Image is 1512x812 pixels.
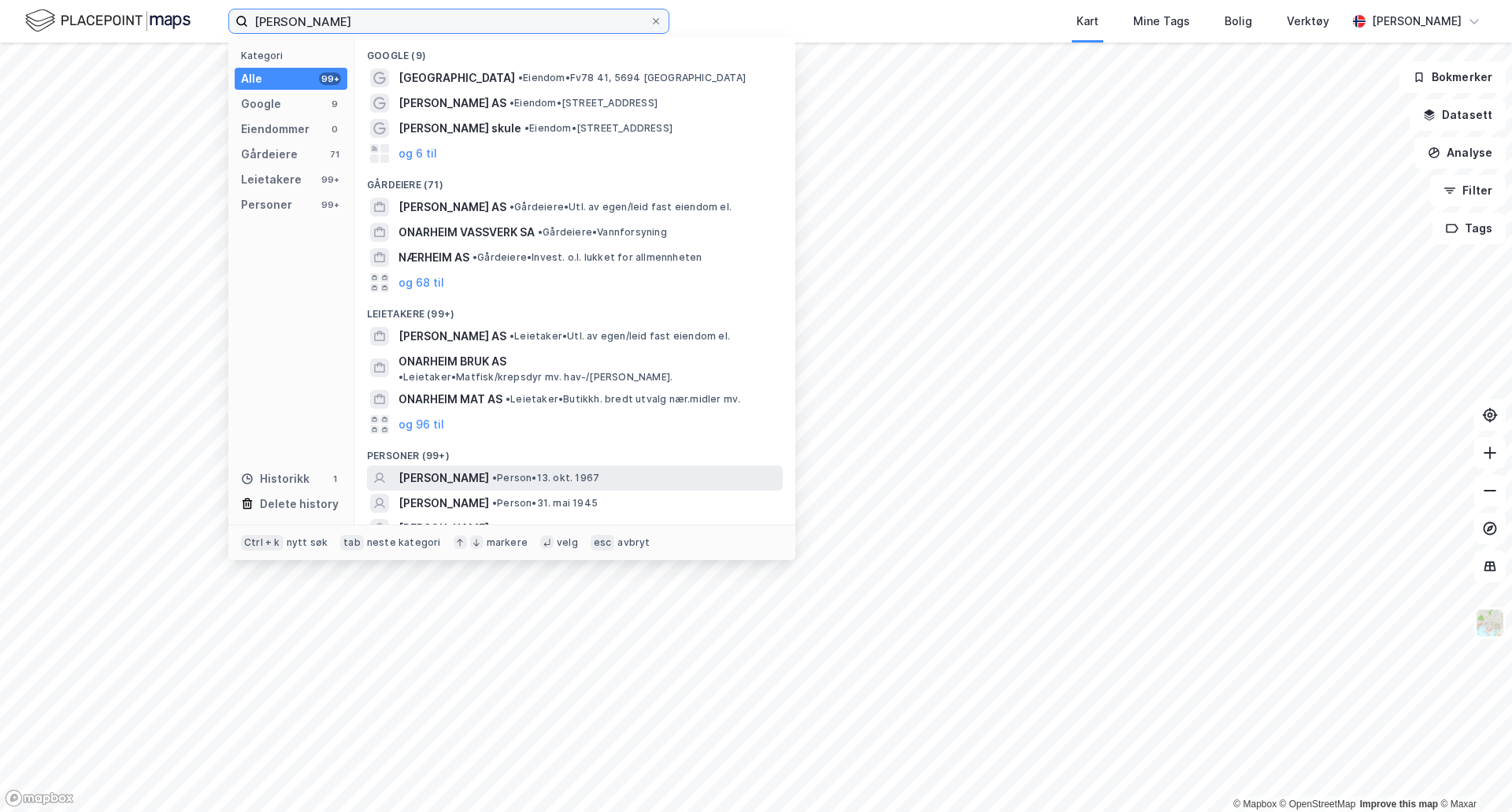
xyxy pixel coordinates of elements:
[591,535,615,551] div: esc
[398,390,502,409] span: ONARHEIM MAT AS
[354,437,795,465] div: Personer (99+)
[328,148,341,161] div: 71
[354,166,795,195] div: Gårdeiere (71)
[367,536,441,549] div: neste kategori
[1433,736,1512,812] div: Kontrollprogram for chat
[398,248,469,267] span: NÆRHEIM AS
[1414,137,1506,169] button: Analyse
[557,536,578,549] div: velg
[340,535,364,551] div: tab
[241,120,309,139] div: Eiendommer
[506,393,740,406] span: Leietaker • Butikkh. bredt utvalg nær.midler mv.
[1225,12,1252,31] div: Bolig
[510,201,732,213] span: Gårdeiere • Utl. av egen/leid fast eiendom el.
[1287,12,1329,31] div: Verktøy
[1430,175,1506,206] button: Filter
[472,251,702,264] span: Gårdeiere • Invest. o.l. lukket for allmennheten
[398,327,506,346] span: [PERSON_NAME] AS
[492,472,599,484] span: Person • 13. okt. 1967
[398,469,489,488] span: [PERSON_NAME]
[1077,12,1099,31] div: Kart
[241,50,347,61] div: Kategori
[492,497,598,510] span: Person • 31. mai 1945
[398,144,437,163] button: og 6 til
[398,273,444,292] button: og 68 til
[319,198,341,211] div: 99+
[487,536,528,549] div: markere
[398,69,515,87] span: [GEOGRAPHIC_DATA]
[354,295,795,324] div: Leietakere (99+)
[328,98,341,110] div: 9
[260,495,339,514] div: Delete history
[328,123,341,135] div: 0
[248,9,650,33] input: Søk på adresse, matrikkel, gårdeiere, leietakere eller personer
[510,330,514,342] span: •
[241,469,309,488] div: Historikk
[398,371,673,384] span: Leietaker • Matfisk/krepsdyr mv. hav-/[PERSON_NAME].
[538,226,667,239] span: Gårdeiere • Vannforsyning
[398,352,506,371] span: ONARHEIM BRUK AS
[287,536,328,549] div: nytt søk
[524,122,673,135] span: Eiendom • [STREET_ADDRESS]
[492,522,570,535] span: Person • [DATE]
[398,371,403,383] span: •
[492,497,497,509] span: •
[241,69,262,88] div: Alle
[1399,61,1506,93] button: Bokmerker
[398,494,489,513] span: [PERSON_NAME]
[1372,12,1462,31] div: [PERSON_NAME]
[319,173,341,186] div: 99+
[1280,799,1356,810] a: OpenStreetMap
[398,223,535,242] span: ONARHEIM VASSVERK SA
[1475,608,1505,638] img: Z
[398,119,521,138] span: [PERSON_NAME] skule
[510,97,658,109] span: Eiendom • [STREET_ADDRESS]
[506,393,510,405] span: •
[1360,799,1438,810] a: Improve this map
[319,72,341,85] div: 99+
[25,7,191,35] img: logo.f888ab2527a4732fd821a326f86c7f29.svg
[1410,99,1506,131] button: Datasett
[241,145,298,164] div: Gårdeiere
[510,201,514,213] span: •
[241,95,281,113] div: Google
[1133,12,1190,31] div: Mine Tags
[510,97,514,109] span: •
[354,37,795,65] div: Google (9)
[492,472,497,484] span: •
[510,330,730,343] span: Leietaker • Utl. av egen/leid fast eiendom el.
[398,94,506,113] span: [PERSON_NAME] AS
[398,415,444,434] button: og 96 til
[5,789,74,807] a: Mapbox homepage
[1233,799,1277,810] a: Mapbox
[538,226,543,238] span: •
[518,72,746,84] span: Eiendom • Fv78 41, 5694 [GEOGRAPHIC_DATA]
[1432,213,1506,244] button: Tags
[241,535,283,551] div: Ctrl + k
[241,170,302,189] div: Leietakere
[1433,736,1512,812] iframe: Chat Widget
[328,473,341,485] div: 1
[398,198,506,217] span: [PERSON_NAME] AS
[398,519,489,538] span: [PERSON_NAME]
[617,536,650,549] div: avbryt
[492,522,497,534] span: •
[524,122,529,134] span: •
[472,251,477,263] span: •
[241,195,292,214] div: Personer
[518,72,523,83] span: •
